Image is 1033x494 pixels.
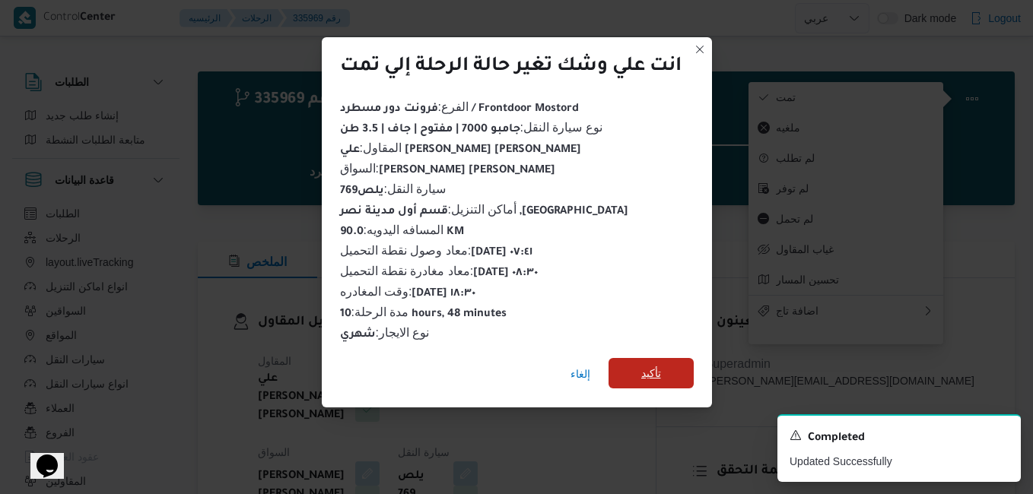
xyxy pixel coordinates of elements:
[471,247,532,259] b: [DATE] ٠٧:٤١
[340,121,602,134] span: نوع سيارة النقل :
[808,429,865,448] span: Completed
[340,326,430,339] span: نوع الايجار :
[340,309,507,321] b: 10 hours, 48 minutes
[340,223,465,236] span: المسافه اليدويه :
[641,364,661,382] span: تأكيد
[15,433,64,479] iframe: chat widget
[340,124,520,136] b: جامبو 7000 | مفتوح | جاف | 3.5 طن
[571,365,590,383] span: إلغاء
[340,329,376,341] b: شهري
[473,268,538,280] b: [DATE] ٠٨:٣٠
[340,162,555,175] span: السواق :
[340,103,579,116] b: فرونت دور مسطرد / Frontdoor Mostord
[790,428,1009,448] div: Notification
[412,288,475,300] b: [DATE] ١٨:٣٠
[340,185,384,198] b: يلص769
[691,40,709,59] button: Closes this modal window
[340,264,539,277] span: معاد مغادرة نقطة التحميل :
[340,182,447,195] span: سيارة النقل :
[564,359,596,389] button: إلغاء
[790,454,1009,470] p: Updated Successfully
[340,144,581,157] b: علي [PERSON_NAME] [PERSON_NAME]
[340,206,629,218] b: قسم أول مدينة نصر ,[GEOGRAPHIC_DATA]
[340,226,465,239] b: 90.0 KM
[340,203,629,216] span: أماكن التنزيل :
[340,55,682,80] div: انت علي وشك تغير حالة الرحلة إلي تمت
[609,358,694,388] button: تأكيد
[340,306,507,318] span: مدة الرحلة :
[379,165,555,177] b: [PERSON_NAME] [PERSON_NAME]
[340,244,533,257] span: معاد وصول نقطة التحميل :
[340,141,581,154] span: المقاول :
[340,285,476,298] span: وقت المغادره :
[340,100,579,113] span: الفرع :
